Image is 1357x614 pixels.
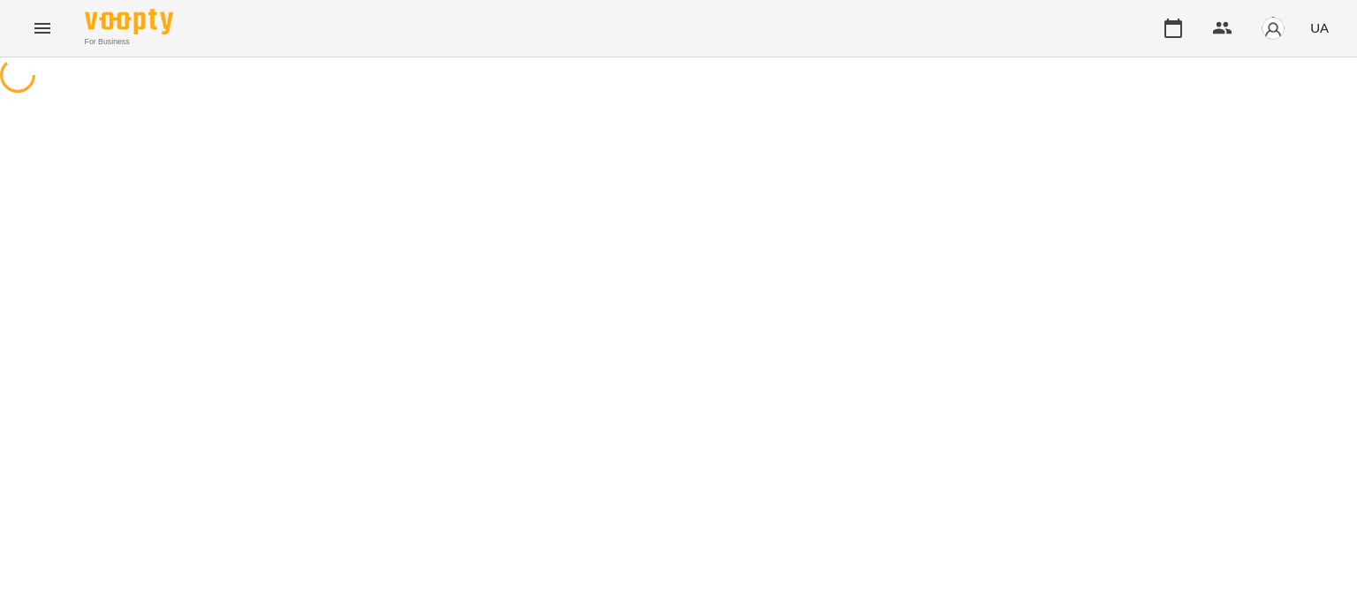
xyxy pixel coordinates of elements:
[85,9,173,34] img: Voopty Logo
[1303,11,1336,44] button: UA
[21,7,64,49] button: Menu
[1261,16,1285,41] img: avatar_s.png
[85,36,173,48] span: For Business
[1310,19,1329,37] span: UA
